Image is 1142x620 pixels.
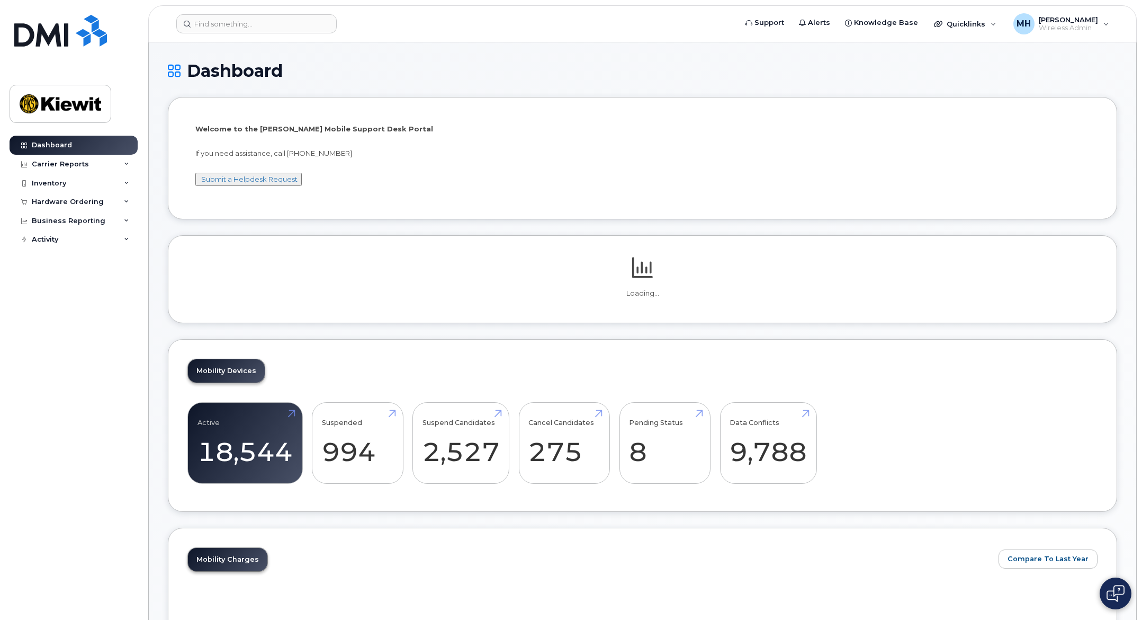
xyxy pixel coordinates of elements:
[188,359,265,383] a: Mobility Devices
[1008,554,1089,564] span: Compare To Last Year
[195,148,1090,158] p: If you need assistance, call [PHONE_NUMBER]
[201,175,298,183] a: Submit a Helpdesk Request
[168,61,1117,80] h1: Dashboard
[195,124,1090,134] p: Welcome to the [PERSON_NAME] Mobile Support Desk Portal
[730,408,807,478] a: Data Conflicts 9,788
[195,173,302,186] button: Submit a Helpdesk Request
[1107,585,1125,602] img: Open chat
[187,289,1098,298] p: Loading...
[528,408,600,478] a: Cancel Candidates 275
[197,408,293,478] a: Active 18,544
[999,550,1098,569] button: Compare To Last Year
[188,548,267,571] a: Mobility Charges
[422,408,500,478] a: Suspend Candidates 2,527
[629,408,700,478] a: Pending Status 8
[322,408,393,478] a: Suspended 994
